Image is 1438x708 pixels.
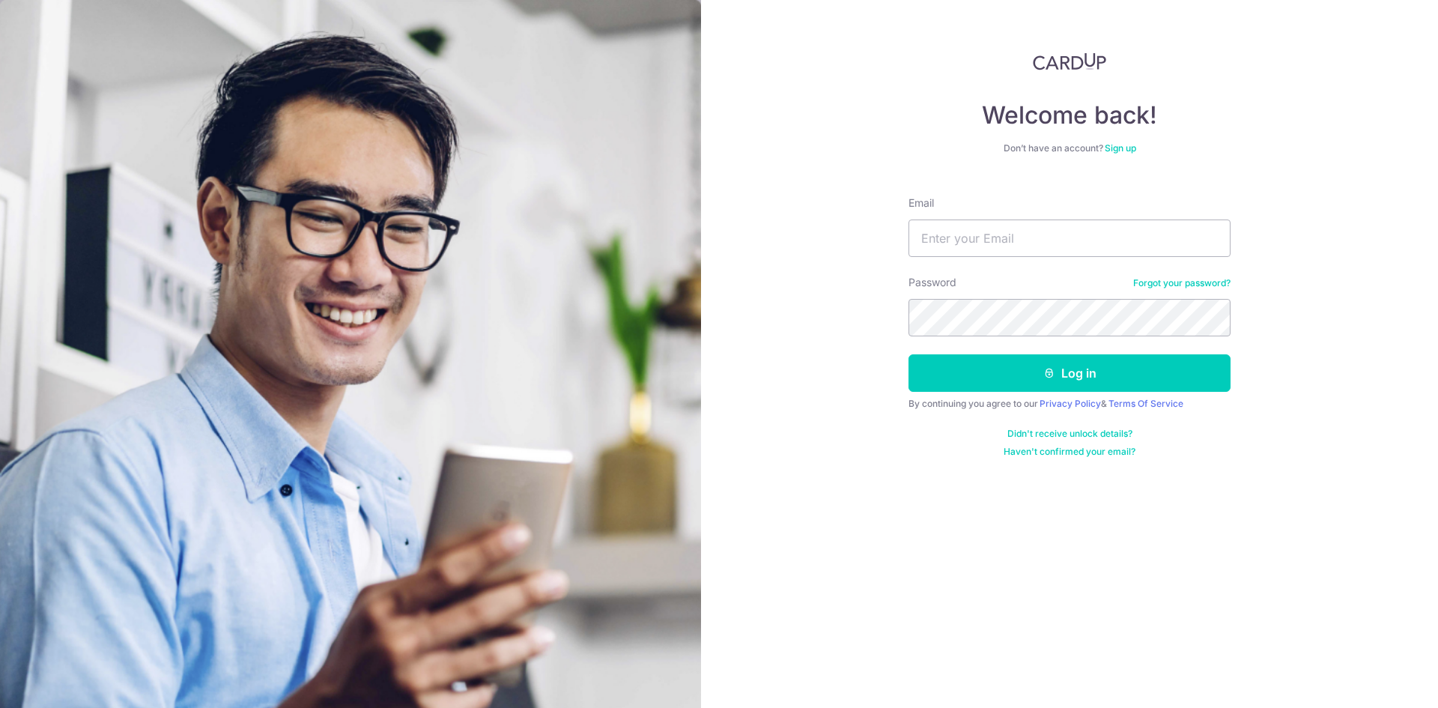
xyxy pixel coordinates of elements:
[1040,398,1101,409] a: Privacy Policy
[1033,52,1106,70] img: CardUp Logo
[1004,446,1135,458] a: Haven't confirmed your email?
[1007,428,1132,440] a: Didn't receive unlock details?
[1133,277,1231,289] a: Forgot your password?
[908,354,1231,392] button: Log in
[908,398,1231,410] div: By continuing you agree to our &
[908,100,1231,130] h4: Welcome back!
[908,220,1231,257] input: Enter your Email
[908,142,1231,154] div: Don’t have an account?
[1105,142,1136,154] a: Sign up
[1108,398,1183,409] a: Terms Of Service
[908,196,934,211] label: Email
[908,275,956,290] label: Password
